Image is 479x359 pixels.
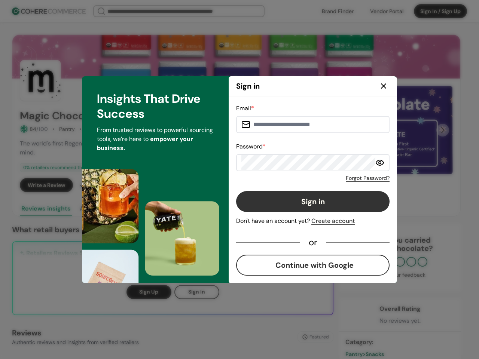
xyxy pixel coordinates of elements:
[346,174,390,182] a: Forgot Password?
[97,135,193,152] span: empower your business.
[236,191,390,212] button: Sign in
[300,239,326,246] div: or
[236,104,254,112] label: Email
[97,91,214,121] h3: Insights That Drive Success
[236,80,260,92] h2: Sign in
[236,255,390,276] button: Continue with Google
[236,217,390,225] div: Don't have an account yet?
[236,142,266,150] label: Password
[97,126,214,153] p: From trusted reviews to powerful sourcing tools, we’re here to
[311,217,355,225] div: Create account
